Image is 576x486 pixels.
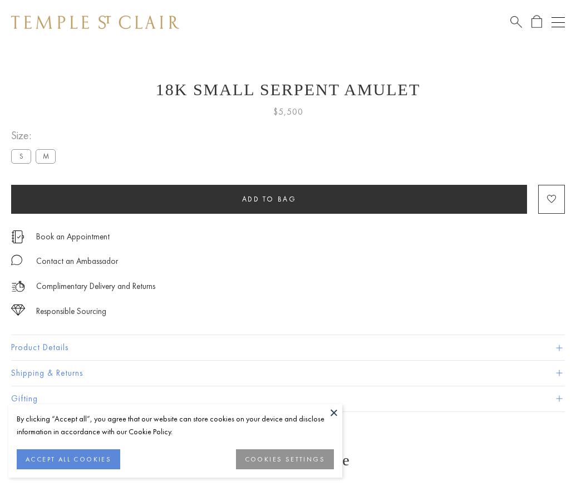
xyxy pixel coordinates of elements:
[531,15,542,29] a: Open Shopping Bag
[11,254,22,266] img: MessageIcon-01_2.svg
[11,16,179,29] img: Temple St. Clair
[11,230,24,243] img: icon_appointment.svg
[36,279,155,293] p: Complimentary Delivery and Returns
[11,279,25,293] img: icon_delivery.svg
[11,386,565,411] button: Gifting
[11,126,60,145] span: Size:
[11,335,565,360] button: Product Details
[36,254,118,268] div: Contact an Ambassador
[236,449,334,469] button: COOKIES SETTINGS
[17,413,334,438] div: By clicking “Accept all”, you agree that our website can store cookies on your device and disclos...
[273,105,303,119] span: $5,500
[11,185,527,214] button: Add to bag
[36,149,56,163] label: M
[11,305,25,316] img: icon_sourcing.svg
[510,15,522,29] a: Search
[11,149,31,163] label: S
[552,16,565,29] button: Open navigation
[11,361,565,386] button: Shipping & Returns
[17,449,120,469] button: ACCEPT ALL COOKIES
[36,305,106,318] div: Responsible Sourcing
[242,194,297,204] span: Add to bag
[11,80,565,99] h1: 18K Small Serpent Amulet
[36,230,110,243] a: Book an Appointment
